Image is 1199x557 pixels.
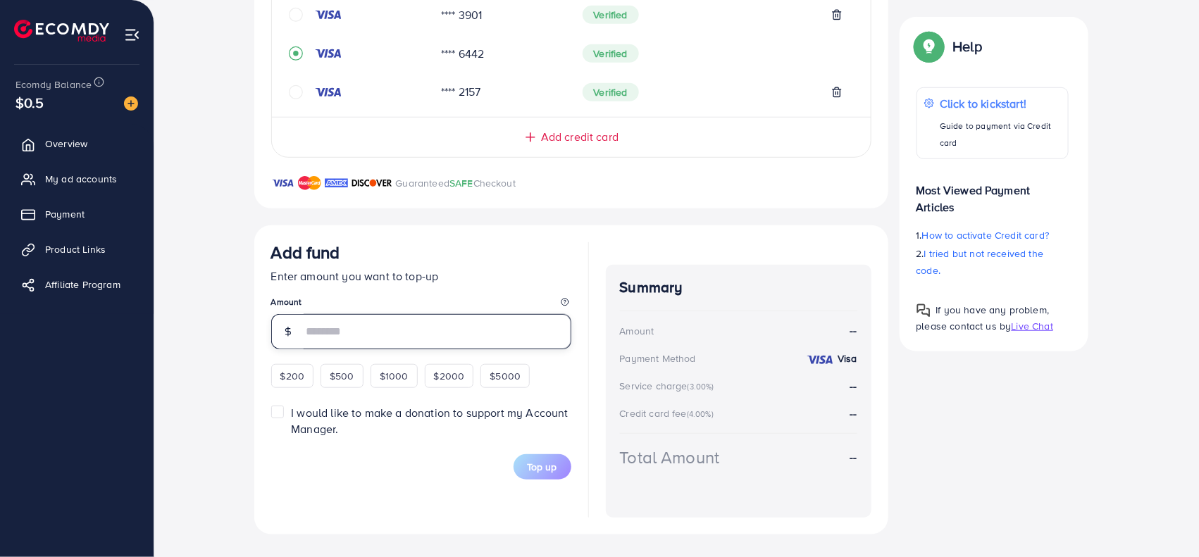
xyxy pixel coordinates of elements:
span: $200 [280,369,305,383]
a: Overview [11,130,143,158]
span: $1000 [380,369,409,383]
span: Affiliate Program [45,277,120,292]
img: image [124,96,138,111]
svg: record circle [289,46,303,61]
span: If you have any problem, please contact us by [917,303,1050,333]
span: Ecomdy Balance [15,77,92,92]
p: Enter amount you want to top-up [271,268,571,284]
strong: Visa [838,351,857,365]
a: Payment [11,200,143,228]
p: Most Viewed Payment Articles [917,170,1069,215]
strong: -- [850,449,857,465]
span: Product Links [45,242,106,256]
iframe: Chat [1139,494,1188,546]
svg: circle [289,85,303,99]
span: $500 [330,369,354,383]
img: brand [325,175,348,192]
img: credit [314,87,342,98]
span: Top up [528,460,557,474]
a: Product Links [11,235,143,263]
span: How to activate Credit card? [922,228,1049,242]
span: $5000 [490,369,521,383]
p: Guaranteed Checkout [396,175,516,192]
div: Credit card fee [620,406,719,420]
span: Verified [583,6,639,24]
img: credit [314,48,342,59]
p: Guide to payment via Credit card [940,118,1060,151]
small: (3.00%) [688,381,714,392]
img: Popup guide [917,303,931,318]
legend: Amount [271,296,571,313]
div: Service charge [620,379,719,393]
img: menu [124,27,140,43]
span: Verified [583,44,639,63]
img: brand [271,175,294,192]
a: Affiliate Program [11,270,143,299]
strong: -- [850,323,857,339]
small: (4.00%) [687,408,714,420]
span: Live Chat [1012,319,1053,333]
strong: -- [850,406,857,421]
div: Total Amount [620,445,720,470]
span: $0.5 [15,92,44,113]
span: SAFE [449,176,473,190]
p: Help [953,38,983,55]
img: brand [352,175,392,192]
div: Payment Method [620,351,696,365]
h3: Add fund [271,242,340,263]
span: My ad accounts [45,172,117,186]
img: Popup guide [917,34,942,59]
p: 1. [917,227,1069,244]
div: Amount [620,324,654,338]
span: Add credit card [541,129,619,145]
span: Verified [583,83,639,101]
img: logo [14,20,109,42]
p: Click to kickstart! [940,95,1060,112]
span: $2000 [434,369,465,383]
a: My ad accounts [11,165,143,193]
p: 2. [917,245,1069,279]
h4: Summary [620,279,857,296]
img: brand [298,175,321,192]
svg: circle [289,8,303,22]
img: credit [806,354,834,365]
button: Top up [514,454,571,480]
span: Payment [45,207,85,221]
span: I would like to make a donation to support my Account Manager. [291,405,568,437]
span: Overview [45,137,87,151]
img: credit [314,9,342,20]
strong: -- [850,378,857,394]
span: I tried but not received the code. [917,246,1044,277]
